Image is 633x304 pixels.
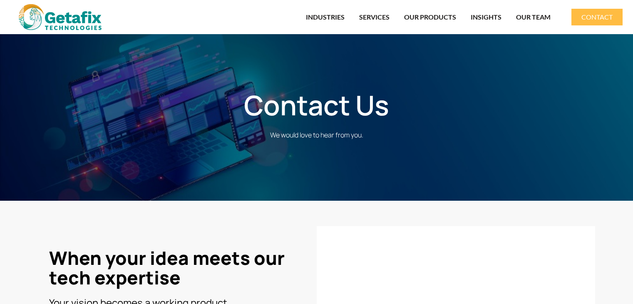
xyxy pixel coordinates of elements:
span: CONTACT [581,14,613,20]
h1: Contact Us [84,89,550,122]
a: SERVICES [359,7,390,27]
a: CONTACT [571,9,623,25]
a: OUR TEAM [516,7,551,27]
nav: Menu [124,7,551,27]
a: OUR PRODUCTS [404,7,456,27]
p: We would love to hear from you. [84,130,550,140]
a: INDUSTRIES [306,7,345,27]
img: web and mobile application development company [19,4,102,30]
a: INSIGHTS [471,7,501,27]
h3: When your idea meets our tech expertise [49,248,305,287]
